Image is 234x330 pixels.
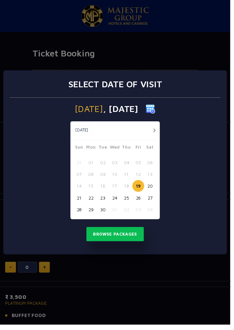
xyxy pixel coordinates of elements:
[74,207,86,219] button: 28
[86,195,98,207] button: 22
[69,80,165,91] h3: Select date of visit
[135,146,147,155] span: Fri
[135,171,147,183] button: 12
[98,183,110,195] button: 16
[86,146,98,155] span: Mon
[135,195,147,207] button: 26
[147,146,159,155] span: Sat
[74,159,86,171] button: 31
[86,183,98,195] button: 15
[110,195,123,207] button: 24
[110,146,123,155] span: Wed
[98,146,110,155] span: Tue
[86,159,98,171] button: 01
[98,159,110,171] button: 02
[105,106,140,115] span: , [DATE]
[148,106,158,116] img: calender icon
[123,183,135,195] button: 18
[147,171,159,183] button: 13
[147,159,159,171] button: 06
[147,207,159,219] button: 04
[123,146,135,155] span: Thu
[73,128,93,137] button: [DATE]
[98,207,110,219] button: 30
[110,159,123,171] button: 03
[88,231,146,246] button: Browse Packages
[74,171,86,183] button: 07
[110,207,123,219] button: 01
[147,195,159,207] button: 27
[110,171,123,183] button: 10
[86,207,98,219] button: 29
[74,146,86,155] span: Sun
[123,207,135,219] button: 02
[123,171,135,183] button: 11
[110,183,123,195] button: 17
[86,171,98,183] button: 08
[98,171,110,183] button: 09
[74,183,86,195] button: 14
[135,207,147,219] button: 03
[123,195,135,207] button: 25
[135,159,147,171] button: 05
[74,195,86,207] button: 21
[135,183,147,195] button: 19
[147,183,159,195] button: 20
[123,159,135,171] button: 04
[76,106,105,115] span: [DATE]
[98,195,110,207] button: 23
